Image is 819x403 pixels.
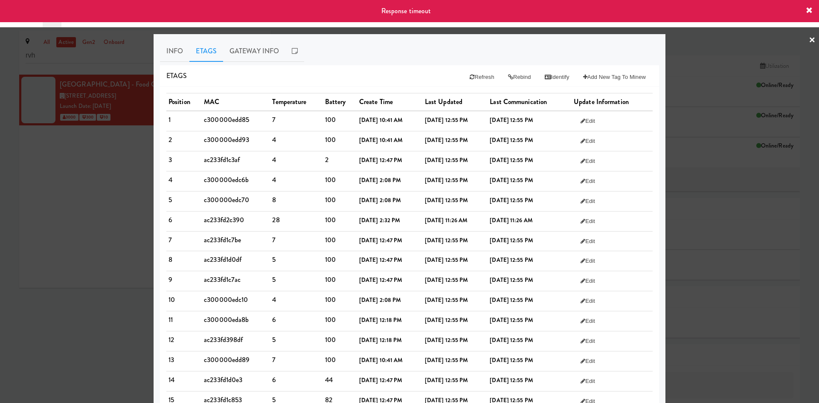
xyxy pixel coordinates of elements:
[270,291,322,311] td: 4
[501,70,538,85] button: Rebind
[166,251,202,271] td: 8
[425,236,468,244] b: [DATE] 12:55 PM
[490,296,533,304] b: [DATE] 12:55 PM
[574,133,602,149] button: Edit
[425,356,468,364] b: [DATE] 12:55 PM
[323,291,357,311] td: 100
[359,356,403,364] b: [DATE] 10:41 AM
[574,273,602,289] button: Edit
[425,116,468,124] b: [DATE] 12:55 PM
[574,113,602,129] button: Edit
[270,131,322,151] td: 4
[270,311,322,331] td: 6
[490,116,533,124] b: [DATE] 12:55 PM
[463,70,501,85] button: Refresh
[574,313,602,329] button: Edit
[166,131,202,151] td: 2
[574,253,602,269] button: Edit
[490,276,533,284] b: [DATE] 12:55 PM
[202,291,270,311] td: c300000edc10
[359,136,403,144] b: [DATE] 10:41 AM
[359,276,403,284] b: [DATE] 12:47 PM
[381,6,431,16] span: Response timeout
[490,376,533,384] b: [DATE] 12:55 PM
[323,171,357,191] td: 100
[574,374,602,389] button: Edit
[323,311,357,331] td: 100
[323,93,357,111] th: Battery
[359,376,403,384] b: [DATE] 12:47 PM
[490,256,533,264] b: [DATE] 12:55 PM
[490,356,533,364] b: [DATE] 12:55 PM
[490,176,533,184] b: [DATE] 12:55 PM
[166,331,202,351] td: 12
[160,41,189,62] a: Info
[323,151,357,171] td: 2
[270,171,322,191] td: 4
[359,236,403,244] b: [DATE] 12:47 PM
[488,93,572,111] th: Last Communication
[202,331,270,351] td: ac233fd398df
[490,156,533,164] b: [DATE] 12:55 PM
[359,216,400,224] b: [DATE] 2:32 PM
[166,231,202,251] td: 7
[425,336,468,344] b: [DATE] 12:55 PM
[359,116,403,124] b: [DATE] 10:41 AM
[202,371,270,391] td: ac233fd1d0e3
[490,236,533,244] b: [DATE] 12:55 PM
[166,371,202,391] td: 14
[809,27,816,54] a: ×
[202,271,270,291] td: ac233fd1c7ac
[359,316,402,324] b: [DATE] 12:18 PM
[270,351,322,371] td: 7
[490,316,533,324] b: [DATE] 12:55 PM
[166,311,202,331] td: 11
[323,331,357,351] td: 100
[574,234,602,249] button: Edit
[425,176,468,184] b: [DATE] 12:55 PM
[323,211,357,231] td: 100
[425,196,468,204] b: [DATE] 12:55 PM
[323,371,357,391] td: 44
[166,93,202,111] th: Position
[202,231,270,251] td: ac233fd1c7be
[270,271,322,291] td: 5
[425,156,468,164] b: [DATE] 12:55 PM
[166,111,202,131] td: 1
[423,93,488,111] th: Last Updated
[270,371,322,391] td: 6
[425,136,468,144] b: [DATE] 12:55 PM
[323,131,357,151] td: 100
[425,256,468,264] b: [DATE] 12:55 PM
[490,216,533,224] b: [DATE] 11:26 AM
[166,151,202,171] td: 3
[574,333,602,349] button: Edit
[202,93,270,111] th: MAC
[202,351,270,371] td: c300000edd89
[490,336,533,344] b: [DATE] 12:55 PM
[202,171,270,191] td: c300000edc6b
[166,291,202,311] td: 10
[202,311,270,331] td: c300000eda8b
[490,196,533,204] b: [DATE] 12:55 PM
[223,41,285,62] a: Gateway Info
[270,231,322,251] td: 7
[202,131,270,151] td: c300000edd93
[323,231,357,251] td: 100
[189,41,223,62] a: Etags
[425,296,468,304] b: [DATE] 12:55 PM
[574,214,602,229] button: Edit
[490,136,533,144] b: [DATE] 12:55 PM
[323,251,357,271] td: 100
[323,271,357,291] td: 100
[270,111,322,131] td: 7
[425,216,468,224] b: [DATE] 11:26 AM
[574,293,602,309] button: Edit
[270,191,322,211] td: 8
[357,93,423,111] th: Create Time
[425,276,468,284] b: [DATE] 12:55 PM
[323,351,357,371] td: 100
[270,151,322,171] td: 4
[359,196,401,204] b: [DATE] 2:08 PM
[576,70,653,85] button: Add New Tag to Minew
